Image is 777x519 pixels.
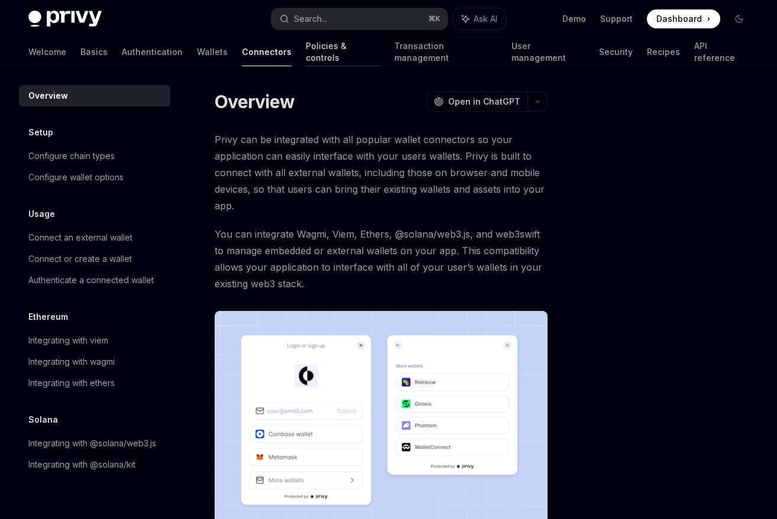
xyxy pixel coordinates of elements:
[28,11,102,27] img: dark logo
[28,436,156,450] div: Integrating with @solana/web3.js
[122,38,183,66] a: Authentication
[215,91,294,112] h1: Overview
[28,38,66,66] a: Welcome
[19,270,170,291] a: Authenticate a connected wallet
[428,14,441,24] span: ⌘ K
[28,231,132,245] div: Connect an external wallet
[474,13,497,25] span: Ask AI
[28,458,135,472] div: Integrating with @solana/kit
[215,131,548,214] span: Privy can be integrated with all popular wallet connectors so your application can easily interfa...
[28,333,108,348] div: Integrating with viem
[694,38,749,66] a: API reference
[19,330,170,351] a: Integrating with viem
[215,226,548,292] span: You can integrate Wagmi, Viem, Ethers, @solana/web3.js, and web3swift to manage embedded or exter...
[599,38,633,66] a: Security
[647,38,680,66] a: Recipes
[28,310,68,324] h5: Ethereum
[80,38,108,66] a: Basics
[28,413,58,427] h5: Solana
[28,170,124,184] div: Configure wallet options
[28,89,68,103] div: Overview
[19,248,170,270] a: Connect or create a wallet
[28,355,115,369] div: Integrating with wagmi
[656,13,702,25] span: Dashboard
[294,12,327,26] div: Search...
[271,8,447,30] button: Search...⌘K
[28,149,115,163] div: Configure chain types
[28,376,115,390] div: Integrating with ethers
[19,167,170,188] a: Configure wallet options
[28,273,154,287] div: Authenticate a connected wallet
[28,207,55,221] h5: Usage
[562,13,586,25] a: Demo
[197,38,228,66] a: Wallets
[730,9,749,28] button: Toggle dark mode
[647,9,720,28] a: Dashboard
[600,13,633,25] a: Support
[306,38,380,66] a: Policies & controls
[19,372,170,394] a: Integrating with ethers
[448,96,520,108] span: Open in ChatGPT
[28,125,53,140] h5: Setup
[28,252,132,266] div: Connect or create a wallet
[19,85,170,106] a: Overview
[19,454,170,475] a: Integrating with @solana/kit
[242,38,292,66] a: Connectors
[19,227,170,248] a: Connect an external wallet
[19,145,170,167] a: Configure chain types
[454,8,506,30] button: Ask AI
[19,433,170,454] a: Integrating with @solana/web3.js
[511,38,585,66] a: User management
[19,351,170,372] a: Integrating with wagmi
[426,92,527,112] button: Open in ChatGPT
[394,38,497,66] a: Transaction management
